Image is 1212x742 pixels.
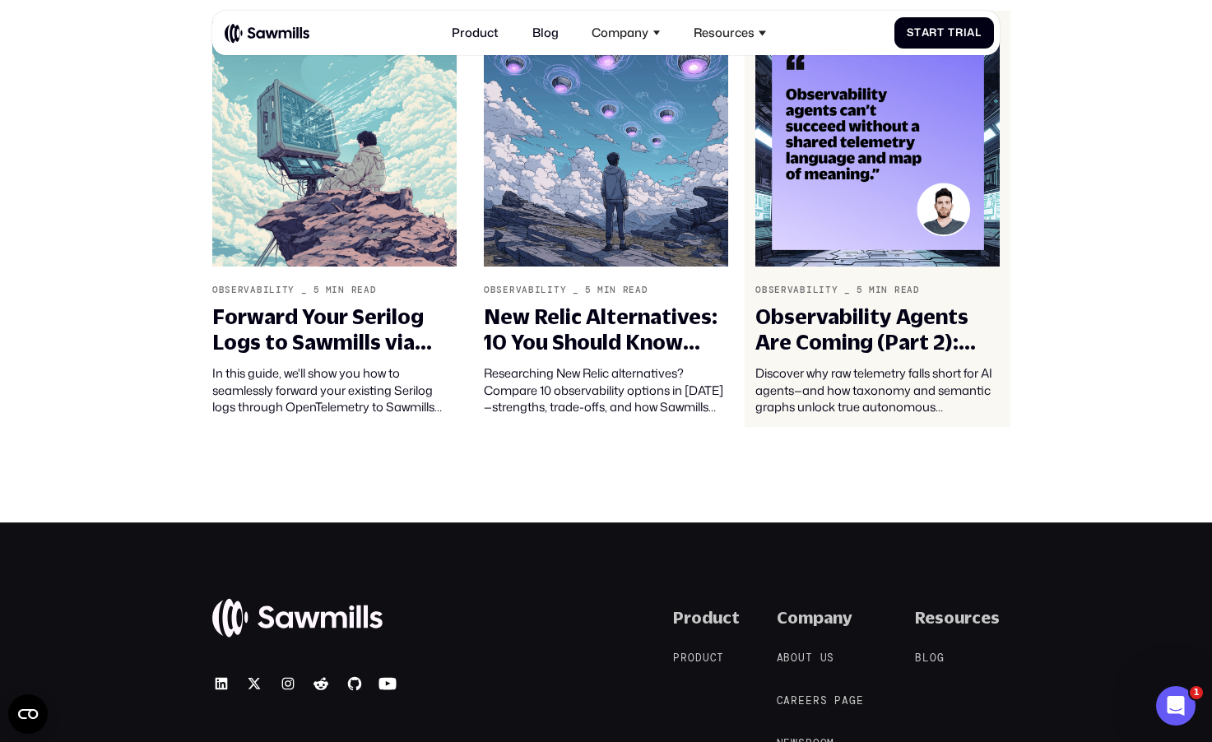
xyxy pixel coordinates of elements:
[948,26,955,39] span: T
[326,285,377,295] div: min read
[1190,686,1203,699] span: 1
[827,652,834,664] span: s
[915,608,1000,628] div: Resources
[523,16,568,49] a: Blog
[975,26,982,39] span: l
[798,652,806,664] span: u
[755,285,838,295] div: Observability
[673,652,680,664] span: P
[710,652,717,664] span: c
[8,694,48,734] button: Open CMP widget
[937,26,945,39] span: t
[857,694,864,707] span: e
[1156,686,1196,726] iframe: Intercom live chat
[680,652,688,664] span: r
[592,26,648,40] div: Company
[777,694,784,707] span: C
[813,694,820,707] span: r
[791,652,798,664] span: o
[777,608,852,628] div: Company
[301,285,308,295] div: _
[964,26,968,39] span: i
[583,16,669,49] div: Company
[473,11,739,427] a: Observability_5min readNew Relic Alternatives: 10 You Should Know About in [DATE]Researching New ...
[937,652,945,664] span: g
[849,694,857,707] span: g
[673,651,739,666] a: Product
[915,651,959,666] a: Blog
[585,285,592,295] div: 5
[717,652,724,664] span: t
[907,26,914,39] span: S
[703,652,710,664] span: u
[484,365,728,416] div: Researching New Relic alternatives? Compare 10 observability options in [DATE]—strengths, trade-o...
[967,26,975,39] span: a
[922,652,930,664] span: l
[857,285,863,295] div: 5
[820,652,828,664] span: u
[443,16,508,49] a: Product
[806,652,813,664] span: t
[844,285,851,295] div: _
[212,304,457,355] div: Forward Your Serilog Logs to Sawmills via OpenTelemetry: A Complete Guide
[834,694,842,707] span: p
[930,652,937,664] span: o
[597,285,648,295] div: min read
[791,694,798,707] span: r
[202,11,467,427] a: Observability_5min readForward Your Serilog Logs to Sawmills via OpenTelemetry: A Complete GuideI...
[806,694,813,707] span: e
[695,652,703,664] span: d
[915,652,922,664] span: B
[755,365,1000,416] div: Discover why raw telemetry falls short for AI agents—and how taxonomy and semantic graphs unlock ...
[798,694,806,707] span: e
[955,26,964,39] span: r
[783,652,791,664] span: b
[484,304,728,355] div: New Relic Alternatives: 10 You Should Know About in [DATE]
[783,694,791,707] span: a
[484,285,566,295] div: Observability
[212,285,295,295] div: Observability
[777,652,784,664] span: A
[673,608,740,628] div: Product
[929,26,937,39] span: r
[914,26,922,39] span: t
[755,304,1000,355] div: Observability Agents Are Coming (Part 2): Telemetry Taxonomy and Semantics – The Missing Link
[894,17,994,49] a: StartTrial
[777,693,880,708] a: Careerspage
[685,16,775,49] div: Resources
[922,26,930,39] span: a
[777,651,850,666] a: Aboutus
[842,694,849,707] span: a
[869,285,920,295] div: min read
[694,26,755,40] div: Resources
[688,652,695,664] span: o
[820,694,828,707] span: s
[313,285,320,295] div: 5
[573,285,579,295] div: _
[745,11,1010,427] a: Observability_5min readObservability Agents Are Coming (Part 2): Telemetry Taxonomy and Semantics...
[212,365,457,416] div: In this guide, we'll show you how to seamlessly forward your existing Serilog logs through OpenTe...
